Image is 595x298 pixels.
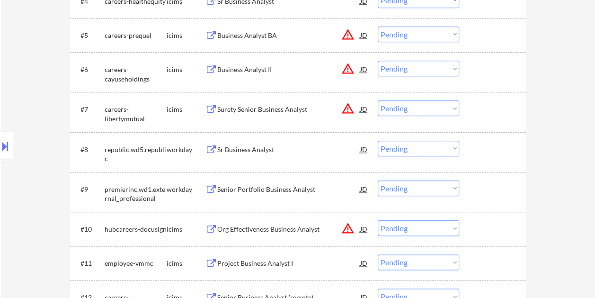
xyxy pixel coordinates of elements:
[217,259,360,268] div: Project Business Analyst I
[341,62,355,75] button: warning_amber
[217,65,360,74] div: Business Analyst II
[217,185,360,194] div: Senior Portfolio Business Analyst
[167,259,205,268] div: icims
[359,27,369,44] div: JD
[105,259,167,268] div: employee-vmmc
[167,105,205,114] div: icims
[359,220,369,237] div: JD
[341,28,355,41] button: warning_amber
[167,225,205,234] div: icims
[359,100,369,117] div: JD
[80,259,97,268] div: #11
[217,145,360,154] div: Sr Business Analyst
[359,181,369,198] div: JD
[167,31,205,40] div: icims
[341,102,355,115] button: warning_amber
[359,141,369,158] div: JD
[217,225,360,234] div: Org Effectiveness Business Analyst
[217,31,360,40] div: Business Analyst BA
[359,61,369,78] div: JD
[359,254,369,271] div: JD
[80,31,97,40] div: #5
[217,105,360,114] div: Surety Senior Business Analyst
[341,222,355,235] button: warning_amber
[167,145,205,154] div: workday
[105,31,167,40] div: careers-prequel
[167,185,205,194] div: workday
[167,65,205,74] div: icims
